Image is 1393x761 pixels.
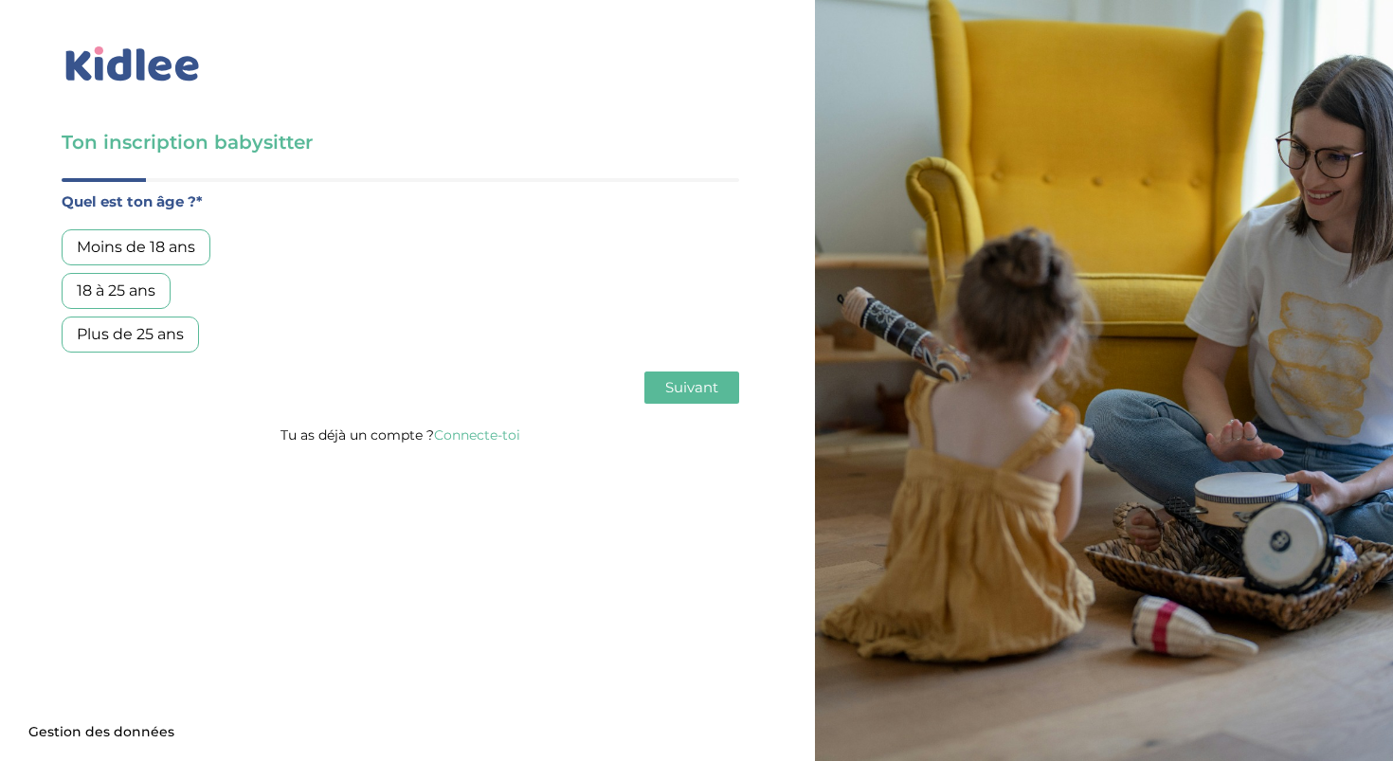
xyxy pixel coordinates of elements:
label: Quel est ton âge ?* [62,190,739,214]
span: Suivant [665,378,718,396]
div: Plus de 25 ans [62,317,199,353]
div: Moins de 18 ans [62,229,210,265]
span: Gestion des données [28,724,174,741]
button: Précédent [62,371,151,404]
div: 18 à 25 ans [62,273,171,309]
button: Suivant [644,371,739,404]
p: Tu as déjà un compte ? [62,423,739,447]
a: Connecte-toi [434,426,520,444]
img: logo_kidlee_bleu [62,43,204,86]
button: Gestion des données [17,713,186,752]
h3: Ton inscription babysitter [62,129,739,155]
